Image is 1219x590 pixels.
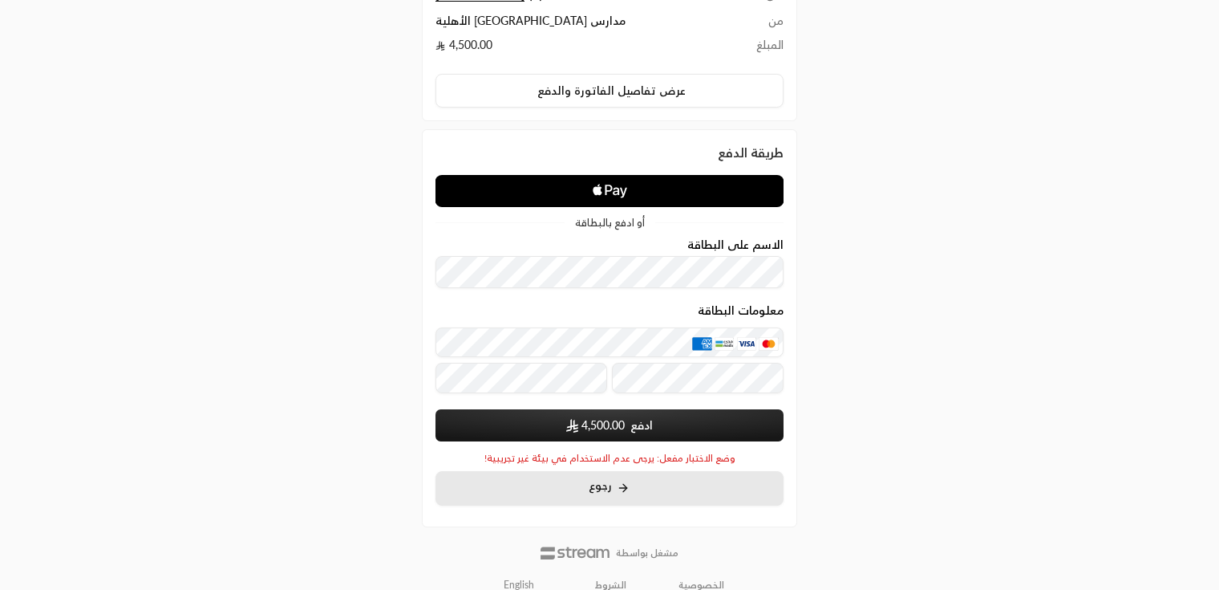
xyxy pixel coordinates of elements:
img: MADA [715,337,734,350]
td: 4,500.00 [435,37,740,61]
input: بطاقة ائتمانية [435,328,784,358]
div: طريقة الدفع [435,143,784,162]
legend: معلومات البطاقة [435,304,784,317]
td: من [740,13,784,37]
input: تاريخ الانتهاء [435,363,607,393]
p: مشغل بواسطة [616,547,678,559]
td: مدارس [GEOGRAPHIC_DATA] الأهلية [435,13,740,37]
img: AMEX [692,337,711,350]
td: المبلغ [740,37,784,61]
div: معلومات البطاقة [435,304,784,399]
img: Visa [737,337,756,350]
input: رمز التحقق CVC [612,363,784,393]
span: أو ادفع بالبطاقة [575,218,645,228]
span: 4,500.00 [581,417,625,433]
button: عرض تفاصيل الفاتورة والدفع [435,74,784,108]
span: رجوع [589,478,612,492]
div: الاسم على البطاقة [435,238,784,289]
button: رجوع [435,471,784,506]
span: وضع الاختبار مفعل: يرجى عدم الاستخدام في بيئة غير تجريبية! [484,452,735,465]
button: ادفع SAR4,500.00 [435,409,784,441]
img: SAR [566,419,578,433]
img: MasterCard [759,337,778,350]
label: الاسم على البطاقة [687,238,784,251]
